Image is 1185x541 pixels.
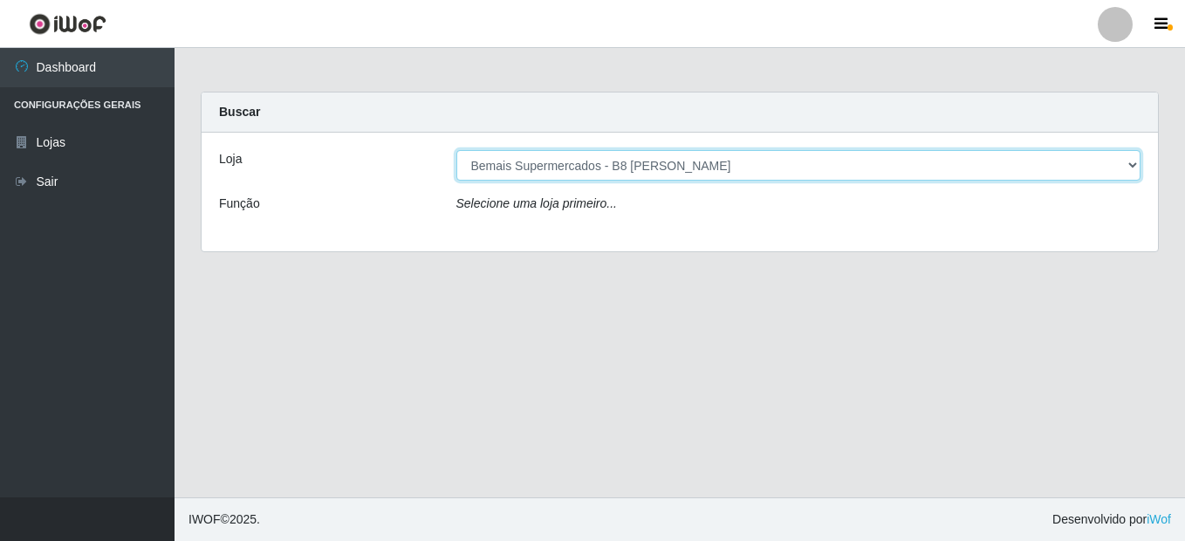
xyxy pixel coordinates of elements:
[456,196,617,210] i: Selecione uma loja primeiro...
[188,512,221,526] span: IWOF
[219,195,260,213] label: Função
[1052,510,1171,529] span: Desenvolvido por
[188,510,260,529] span: © 2025 .
[29,13,106,35] img: CoreUI Logo
[219,105,260,119] strong: Buscar
[1147,512,1171,526] a: iWof
[219,150,242,168] label: Loja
